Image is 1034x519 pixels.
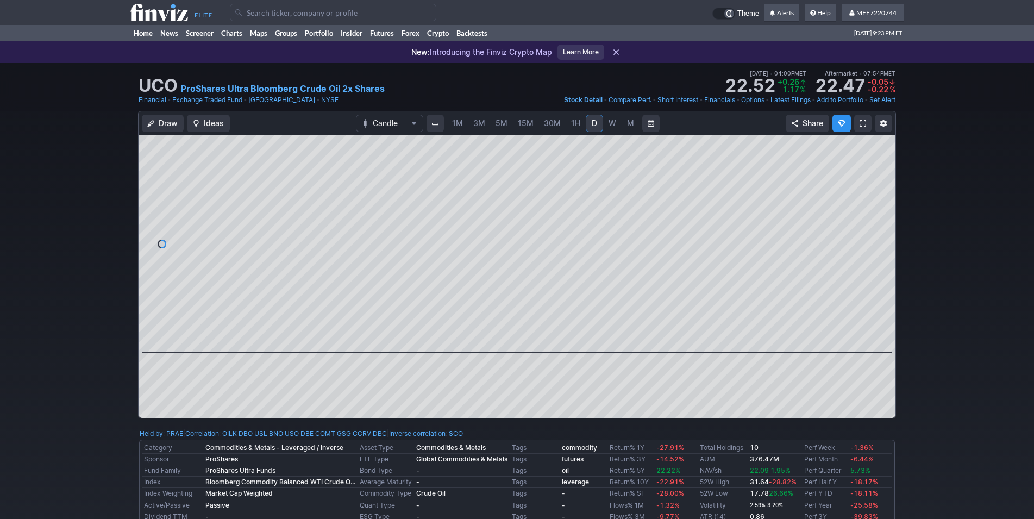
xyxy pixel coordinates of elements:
[356,115,423,132] button: Chart Type
[562,501,565,509] b: -
[139,95,166,105] a: Financial
[416,455,507,463] b: Global Commodities & Metals
[510,477,560,488] td: Tags
[172,95,242,105] a: Exchange Traded Fund
[204,118,224,129] span: Ideas
[358,499,414,511] td: Quant Type
[222,428,237,439] a: OILK
[358,442,414,454] td: Asset Type
[850,443,874,452] span: -1.36%
[802,442,848,454] td: Perf Week
[557,45,604,60] a: Learn More
[398,25,423,41] a: Forex
[427,115,444,132] button: Interval
[736,95,740,105] span: •
[698,454,748,465] td: AUM
[510,488,560,499] td: Tags
[604,115,621,132] a: W
[782,85,799,94] span: 1.17
[627,118,634,128] span: M
[562,443,597,452] b: commodity
[562,455,584,463] a: futures
[301,25,337,41] a: Portfolio
[656,501,680,509] span: -1.32%
[609,96,651,104] span: Compare Perf.
[230,4,436,21] input: Search
[142,454,203,465] td: Sponsor
[205,443,343,452] b: Commodities & Metals - Leveraged / Inverse
[750,478,797,486] b: 31.64
[246,25,271,41] a: Maps
[496,118,507,128] span: 5M
[239,428,253,439] a: DBO
[854,25,902,41] span: [DATE] 9:23 PM ET
[656,455,684,463] span: -14.52%
[657,95,698,105] a: Short Interest
[544,118,561,128] span: 30M
[562,478,589,486] a: leverage
[604,95,607,105] span: •
[337,25,366,41] a: Insider
[864,95,868,105] span: •
[321,95,339,105] a: NYSE
[217,25,246,41] a: Charts
[586,115,603,132] a: D
[389,429,446,437] a: Inverse correlation
[205,478,355,486] b: Bloomberg Commodity Balanced WTI Crude O...
[800,85,806,94] span: %
[856,9,897,17] span: MFE7220744
[142,115,184,132] button: Draw
[868,77,888,86] span: -0.05
[513,115,538,132] a: 15M
[854,115,872,132] a: Fullscreen
[642,115,660,132] button: Range
[142,465,203,477] td: Fund Family
[491,115,512,132] a: 5M
[850,489,878,497] span: -18.11%
[416,489,446,497] b: Crude Oil
[366,25,398,41] a: Futures
[812,95,816,105] span: •
[607,477,655,488] td: Return% 10Y
[358,488,414,499] td: Commodity Type
[518,118,534,128] span: 15M
[562,466,569,474] a: oil
[622,115,639,132] a: M
[750,68,806,78] span: [DATE] 04:00PM ET
[769,489,793,497] span: 26.66%
[770,70,773,77] span: •
[653,95,656,105] span: •
[358,477,414,488] td: Average Maturity
[802,488,848,499] td: Perf YTD
[750,502,783,508] small: 2.59% 3.20%
[139,77,178,95] h1: UCO
[750,466,769,474] span: 22.09
[468,115,490,132] a: 3M
[571,118,580,128] span: 1H
[423,25,453,41] a: Crypto
[842,4,904,22] a: MFE7220744
[373,428,387,439] a: DBC
[387,428,463,439] div: | :
[205,489,273,497] b: Market Cap Weighted
[725,77,775,95] strong: 22.52
[358,454,414,465] td: ETF Type
[130,25,156,41] a: Home
[159,118,178,129] span: Draw
[656,466,681,474] span: 22.22%
[770,96,811,104] span: Latest Filings
[607,442,655,454] td: Return% 1Y
[750,455,779,463] b: 376.47M
[205,501,229,509] b: Passive
[764,4,799,22] a: Alerts
[607,465,655,477] td: Return% 5Y
[285,428,299,439] a: USO
[142,488,203,499] td: Index Weighting
[802,477,848,488] td: Perf Half Y
[140,428,183,439] div: :
[271,25,301,41] a: Groups
[766,95,769,105] span: •
[815,77,866,95] strong: 22.47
